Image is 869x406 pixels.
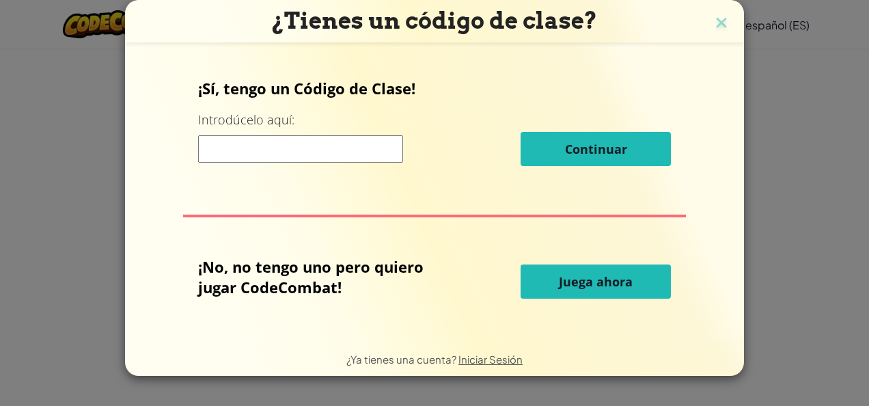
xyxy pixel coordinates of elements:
[521,265,671,299] button: Juega ahora
[346,353,458,366] span: ¿Ya tienes una cuenta?
[458,353,523,366] a: Iniciar Sesión
[272,7,597,34] span: ¿Tienes un código de clase?
[713,14,730,34] img: Cerrar icono
[521,132,671,166] button: Continuar
[198,111,294,128] label: Introdúcelo aquí:
[565,141,627,157] span: Continuar
[559,273,633,290] span: Juega ahora
[198,256,453,297] p: ¡No, no tengo uno pero quiero jugar CodeCombat!
[198,78,672,98] p: ¡Sí, tengo un Código de Clase!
